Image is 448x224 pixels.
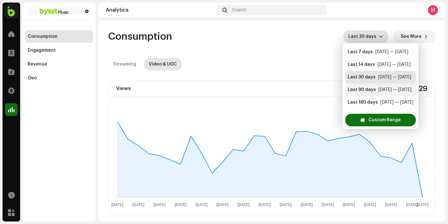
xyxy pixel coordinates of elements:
[113,58,136,71] div: Streaming
[216,203,228,207] text: [DATE]
[196,203,208,207] text: [DATE]
[175,203,187,207] text: [DATE]
[375,49,408,55] div: [DATE] — [DATE]
[378,87,412,93] div: [DATE] — [DATE]
[348,49,373,55] div: Last 7 days
[406,203,418,207] text: [DATE]
[238,203,249,207] text: [DATE]
[401,30,422,43] span: See More
[385,203,397,207] text: [DATE]
[345,71,416,83] li: Last 30 days
[28,8,81,15] img: 998b0d36-ec47-476d-a2d2-516138c80f8e
[108,30,172,43] span: Consumption
[393,30,435,43] button: See More
[111,203,123,207] text: [DATE]
[280,203,292,207] text: [DATE]
[379,30,383,43] div: dropdown trigger
[28,48,56,53] div: Engagement
[345,83,416,96] li: Last 90 days
[259,203,271,207] text: [DATE]
[301,203,313,207] text: [DATE]
[132,203,144,207] text: [DATE]
[345,109,416,121] li: Last 365 days
[28,34,58,39] div: Consumption
[149,58,177,71] div: Video & UGC
[348,99,378,106] div: Last 180 days
[25,58,93,71] re-m-nav-item: Revenue
[25,30,93,43] re-m-nav-item: Consumption
[343,43,418,124] ul: Option List
[28,76,37,81] div: Geo
[378,61,411,68] div: [DATE] — [DATE]
[345,46,416,58] li: Last 7 days
[5,5,18,18] img: 1101a203-098c-4476-bbd3-7ad6d5604465
[348,30,379,43] span: Last 30 days
[25,72,93,84] re-m-nav-item: Geo
[154,203,165,207] text: [DATE]
[322,203,334,207] text: [DATE]
[345,96,416,109] li: Last 180 days
[28,62,47,67] div: Revenue
[116,83,131,94] div: Views
[348,61,375,68] div: Last 14 days
[106,8,215,13] div: Analytics
[348,74,376,80] div: Last 30 days
[25,44,93,57] re-m-nav-item: Engagement
[417,203,428,207] text: [DATE]
[348,87,376,93] div: Last 90 days
[378,74,411,80] div: [DATE] — [DATE]
[364,203,376,207] text: [DATE]
[345,58,416,71] li: Last 14 days
[428,5,438,15] div: M
[232,8,247,13] span: Search
[368,114,401,126] span: Custom Range
[380,99,413,106] div: [DATE] — [DATE]
[343,203,355,207] text: [DATE]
